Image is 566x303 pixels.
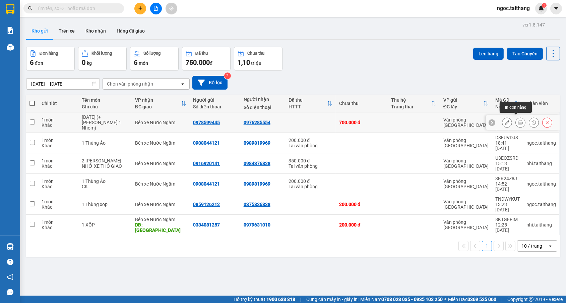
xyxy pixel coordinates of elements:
[78,47,127,71] button: Khối lượng0kg
[234,296,295,303] span: Hỗ trợ kỹ thuật:
[550,3,562,14] button: caret-down
[169,6,174,11] span: aim
[193,202,220,207] div: 0859126212
[42,199,75,204] div: 1 món
[28,6,33,11] span: search
[244,222,270,228] div: 0979631010
[82,97,128,103] div: Tên món
[443,117,489,128] div: Văn phòng [GEOGRAPHIC_DATA]
[526,181,556,187] div: ngoc.taithang
[495,140,520,151] div: 18:41 [DATE]
[543,3,545,8] span: 1
[130,47,179,71] button: Số lượng6món
[244,120,270,125] div: 0976285554
[7,289,13,295] span: message
[289,158,332,163] div: 350.000 đ
[495,161,520,171] div: 15:13 [DATE]
[495,217,520,222] div: 8KTGEFIM
[53,23,80,39] button: Trên xe
[80,23,111,39] button: Kho nhận
[495,176,520,181] div: 3ER24Z8J
[289,104,327,109] div: HTTT
[285,95,336,112] th: Toggle SortBy
[521,243,542,249] div: 10 / trang
[391,97,431,103] div: Thu hộ
[30,58,34,66] span: 6
[234,47,282,71] button: Chưa thu1,10 triệu
[42,219,75,225] div: 1 món
[443,138,489,148] div: Văn phòng [GEOGRAPHIC_DATA]
[388,95,440,112] th: Toggle SortBy
[495,202,520,212] div: 13:23 [DATE]
[82,202,128,207] div: 1 Thùng xop
[339,101,385,106] div: Chưa thu
[42,117,75,122] div: 1 món
[266,297,295,302] strong: 1900 633 818
[182,47,231,71] button: Đã thu750.000đ
[135,161,187,166] div: Bến xe Nước Ngầm
[138,6,143,11] span: plus
[193,181,220,187] div: 0908044121
[7,243,14,250] img: warehouse-icon
[289,97,327,103] div: Đã thu
[542,3,547,8] sup: 1
[135,120,187,125] div: Bến xe Nước Ngầm
[473,48,504,60] button: Lên hàng
[3,36,46,58] li: VP Văn phòng [GEOGRAPHIC_DATA]
[82,140,128,146] div: 1 Thùng Áo
[289,163,332,169] div: Tại văn phòng
[193,140,220,146] div: 0908044121
[134,58,137,66] span: 6
[238,58,250,66] span: 1,10
[289,179,332,184] div: 200.000 đ
[193,120,220,125] div: 0978599445
[42,138,75,143] div: 1 món
[195,51,208,56] div: Đã thu
[440,95,492,112] th: Toggle SortBy
[135,181,187,187] div: Bến xe Nước Ngầm
[289,138,332,143] div: 200.000 đ
[135,222,187,233] div: DĐ: HÀ TĨNH
[492,4,535,12] span: ngoc.taithang
[522,21,545,29] div: ver 1.8.147
[91,51,112,56] div: Khối lượng
[495,104,514,109] div: Ngày ĐH
[107,81,153,87] div: Chọn văn phòng nhận
[244,140,270,146] div: 0989819969
[501,296,502,303] span: |
[500,102,532,113] div: In đơn hàng
[443,199,489,210] div: Văn phòng [GEOGRAPHIC_DATA]
[289,184,332,189] div: Tại văn phòng
[135,202,187,207] div: Bến xe Nước Ngầm
[306,296,359,303] span: Cung cấp máy in - giấy in:
[538,5,544,11] img: icon-new-feature
[244,105,282,110] div: Số điện thoại
[448,296,496,303] span: Miền Bắc
[42,143,75,148] div: Khác
[300,296,301,303] span: |
[391,104,431,109] div: Trạng thái
[526,101,556,106] div: Nhân viên
[42,158,75,163] div: 1 món
[42,225,75,230] div: Khác
[492,95,523,112] th: Toggle SortBy
[135,97,181,103] div: VP nhận
[289,143,332,148] div: Tại văn phòng
[6,4,14,14] img: logo-vxr
[443,104,483,109] div: ĐC lấy
[482,241,492,251] button: 1
[495,155,520,161] div: U3EQZSRD
[553,5,559,11] span: caret-down
[526,202,556,207] div: ngoc.taithang
[82,222,128,228] div: 1 XỐP
[339,202,385,207] div: 200.000 đ
[7,44,14,51] img: warehouse-icon
[135,104,181,109] div: ĐC giao
[82,158,128,163] div: 2 THÙNG HỒNG
[132,95,190,112] th: Toggle SortBy
[193,161,220,166] div: 0916920141
[7,259,13,265] span: question-circle
[82,163,128,169] div: NHỜ XE THỒ GIAO
[495,97,514,103] div: Mã GD
[444,298,446,301] span: ⚪️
